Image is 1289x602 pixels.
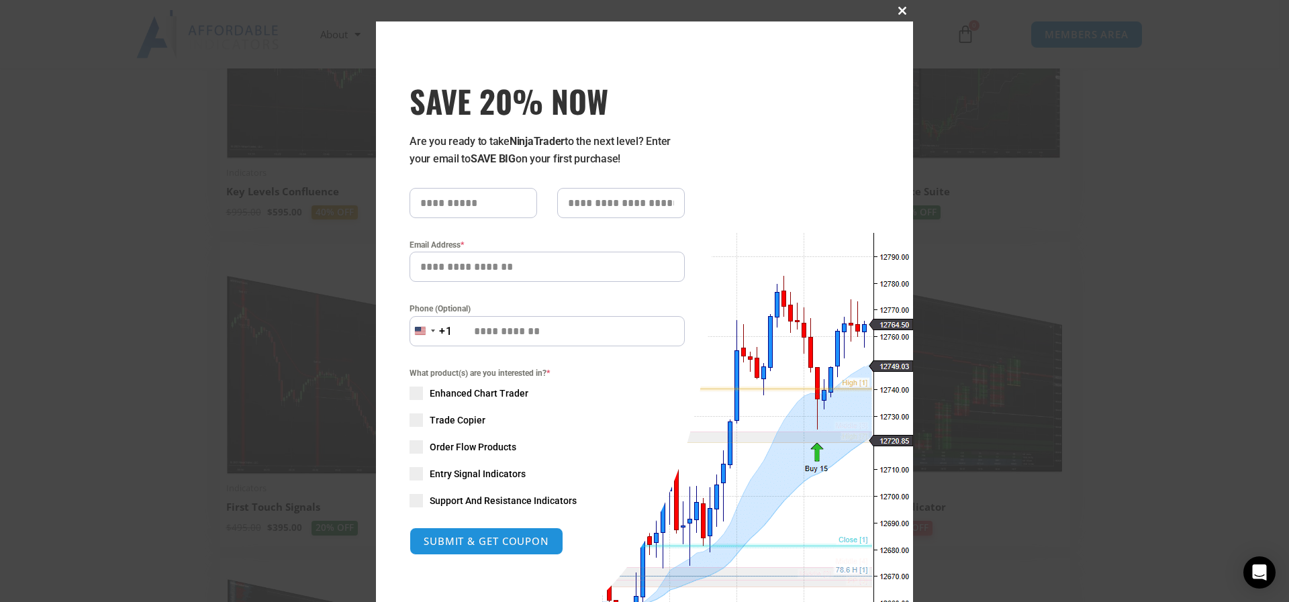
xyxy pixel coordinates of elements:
label: Support And Resistance Indicators [410,494,685,507]
span: Enhanced Chart Trader [430,387,528,400]
label: Trade Copier [410,413,685,427]
h3: SAVE 20% NOW [410,82,685,119]
span: Order Flow Products [430,440,516,454]
button: SUBMIT & GET COUPON [410,528,563,555]
p: Are you ready to take to the next level? Enter your email to on your first purchase! [410,133,685,168]
label: Entry Signal Indicators [410,467,685,481]
div: +1 [439,323,452,340]
div: Open Intercom Messenger [1243,556,1276,589]
label: Phone (Optional) [410,302,685,315]
span: Support And Resistance Indicators [430,494,577,507]
label: Enhanced Chart Trader [410,387,685,400]
span: Entry Signal Indicators [430,467,526,481]
strong: SAVE BIG [471,152,516,165]
strong: NinjaTrader [510,135,565,148]
span: What product(s) are you interested in? [410,366,685,380]
span: Trade Copier [430,413,485,427]
label: Email Address [410,238,685,252]
button: Selected country [410,316,452,346]
label: Order Flow Products [410,440,685,454]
